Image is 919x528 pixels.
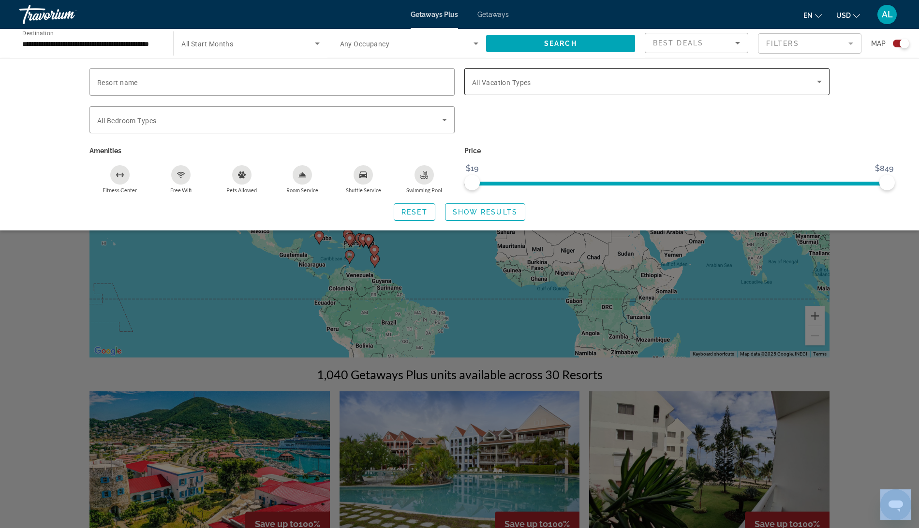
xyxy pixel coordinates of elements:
mat-select: Sort by [653,37,740,49]
span: en [803,12,813,19]
span: Search [544,40,577,47]
button: Pets Allowed [211,165,272,194]
a: Getaways Plus [411,11,458,18]
span: All Bedroom Types [97,117,156,125]
a: Travorium [19,2,116,27]
button: User Menu [875,4,900,25]
button: Swimming Pool [394,165,455,194]
span: All Start Months [181,40,233,48]
span: Resort name [97,79,138,86]
ngx-slider: ngx-slider [464,182,830,184]
span: Shuttle Service [346,187,381,193]
iframe: Button to launch messaging window [880,489,911,520]
span: AL [882,10,893,19]
span: Any Occupancy [340,40,390,48]
span: Free Wifi [170,187,192,193]
span: Map [871,37,886,50]
span: Swimming Pool [406,187,442,193]
span: Room Service [286,187,318,193]
span: Reset [401,208,428,216]
button: Fitness Center [89,165,150,194]
span: USD [836,12,851,19]
button: Room Service [272,165,333,194]
button: Shuttle Service [333,165,394,194]
button: Search [486,35,635,52]
span: Best Deals [653,39,703,47]
button: Free Wifi [150,165,211,194]
p: Amenities [89,144,455,157]
span: $849 [874,161,895,176]
button: Filter [758,33,861,54]
span: Fitness Center [103,187,137,193]
p: Price [464,144,830,157]
span: Destination [22,29,54,36]
span: ngx-slider [464,175,480,190]
button: Change language [803,8,822,22]
span: Pets Allowed [226,187,257,193]
button: Change currency [836,8,860,22]
span: ngx-slider-max [879,175,895,190]
button: Show Results [445,203,525,221]
span: All Vacation Types [472,79,531,86]
button: Reset [394,203,435,221]
span: Show Results [453,208,518,216]
span: $19 [464,161,480,176]
a: Getaways [477,11,509,18]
